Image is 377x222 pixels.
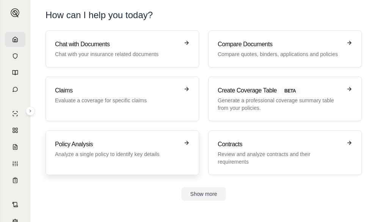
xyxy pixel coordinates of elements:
[46,130,199,175] a: Policy AnalysisAnalyze a single policy to identify key details
[5,156,25,171] a: Custom Report
[5,32,25,47] a: Home
[55,140,179,149] h3: Policy Analysis
[11,8,20,17] img: Expand sidebar
[218,97,342,112] p: Generate a professional coverage summary table from your policies.
[208,130,362,175] a: ContractsReview and analyze contracts and their requirements
[218,86,342,95] h3: Create Coverage Table
[218,40,342,49] h3: Compare Documents
[55,86,179,95] h3: Claims
[181,187,226,201] button: Show more
[5,123,25,138] a: Policy Comparisons
[5,65,25,80] a: Prompt Library
[46,9,362,21] h1: How can I help you today?
[55,50,179,58] p: Chat with your insurance related documents
[5,82,25,97] a: Chat
[218,140,342,149] h3: Contracts
[55,150,179,158] p: Analyze a single policy to identify key details
[5,106,25,121] a: Single Policy
[218,150,342,166] p: Review and analyze contracts and their requirements
[46,30,199,67] a: Chat with DocumentsChat with your insurance related documents
[5,139,25,155] a: Claim Coverage
[26,106,35,116] button: Expand sidebar
[55,40,179,49] h3: Chat with Documents
[46,77,199,121] a: ClaimsEvaluate a coverage for specific claims
[218,50,342,58] p: Compare quotes, binders, applications and policies
[5,197,25,212] a: Contract Analysis
[5,173,25,188] a: Coverage Table
[208,30,362,67] a: Compare DocumentsCompare quotes, binders, applications and policies
[55,97,179,104] p: Evaluate a coverage for specific claims
[280,87,300,95] span: BETA
[5,48,25,64] a: Documents Vault
[8,5,23,20] button: Expand sidebar
[208,77,362,121] a: Create Coverage TableBETAGenerate a professional coverage summary table from your policies.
